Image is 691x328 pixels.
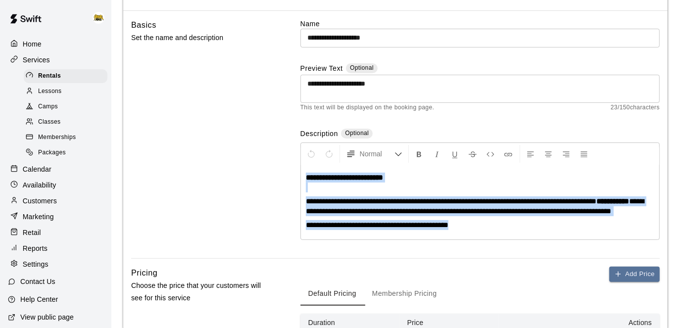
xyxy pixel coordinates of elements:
[300,103,435,113] span: This text will be displayed on the booking page.
[8,225,103,240] a: Retail
[24,130,111,145] a: Memberships
[38,133,76,142] span: Memberships
[93,12,104,24] img: HITHOUSE ABBY
[38,71,61,81] span: Rentals
[38,117,60,127] span: Classes
[20,294,58,304] p: Help Center
[364,282,445,306] button: Membership Pricing
[24,146,107,160] div: Packages
[576,145,592,163] button: Justify Align
[23,39,42,49] p: Home
[609,267,660,282] button: Add Price
[24,69,107,83] div: Rentals
[24,145,111,161] a: Packages
[23,196,57,206] p: Customers
[482,145,499,163] button: Insert Code
[611,103,660,113] span: 23 / 150 characters
[8,178,103,192] a: Availability
[321,145,338,163] button: Redo
[131,280,269,304] p: Choose the price that your customers will see for this service
[38,87,62,96] span: Lessons
[500,145,517,163] button: Insert Link
[360,149,395,159] span: Normal
[8,37,103,51] a: Home
[24,84,111,99] a: Lessons
[464,145,481,163] button: Format Strikethrough
[20,277,55,286] p: Contact Us
[23,55,50,65] p: Services
[446,145,463,163] button: Format Underline
[20,312,74,322] p: View public page
[24,131,107,144] div: Memberships
[300,19,660,29] label: Name
[345,130,369,137] span: Optional
[23,259,49,269] p: Settings
[38,102,58,112] span: Camps
[24,99,111,115] a: Camps
[300,282,364,306] button: Default Pricing
[8,52,103,67] a: Services
[8,162,103,177] a: Calendar
[8,241,103,256] a: Reports
[23,243,48,253] p: Reports
[522,145,539,163] button: Left Align
[131,19,156,32] h6: Basics
[300,129,338,140] label: Description
[540,145,557,163] button: Center Align
[411,145,428,163] button: Format Bold
[8,193,103,208] a: Customers
[24,115,107,129] div: Classes
[23,228,41,237] p: Retail
[558,145,575,163] button: Right Align
[131,32,269,44] p: Set the name and description
[38,148,66,158] span: Packages
[350,64,374,71] span: Optional
[24,100,107,114] div: Camps
[131,267,157,280] h6: Pricing
[24,68,111,84] a: Rentals
[23,180,56,190] p: Availability
[303,145,320,163] button: Undo
[8,209,103,224] a: Marketing
[91,8,111,28] div: HITHOUSE ABBY
[342,145,406,163] button: Formatting Options
[23,164,51,174] p: Calendar
[23,212,54,222] p: Marketing
[8,257,103,272] a: Settings
[24,85,107,98] div: Lessons
[24,115,111,130] a: Classes
[300,63,343,75] label: Preview Text
[429,145,445,163] button: Format Italics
